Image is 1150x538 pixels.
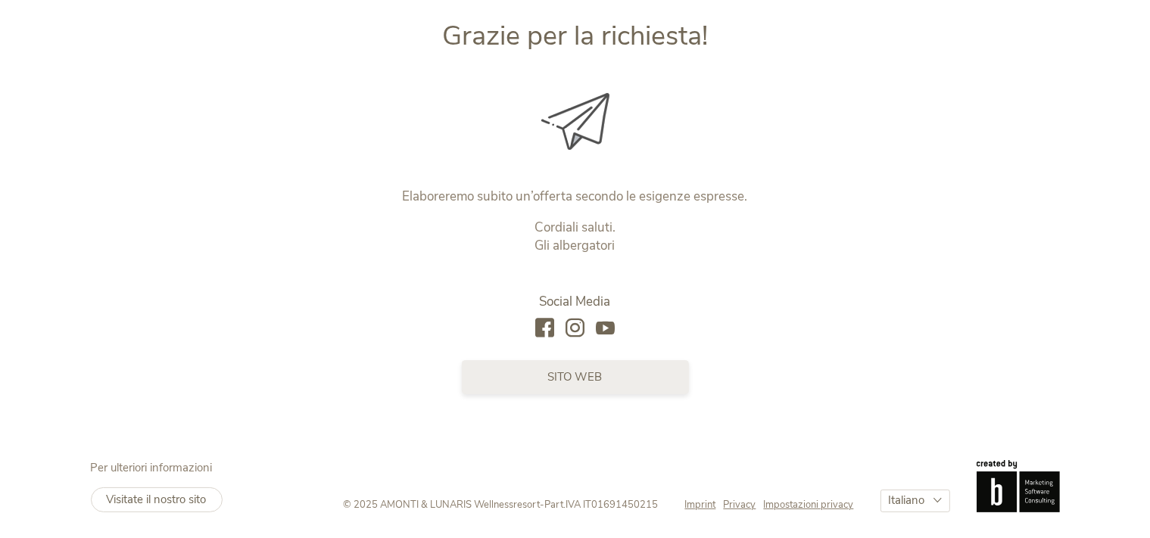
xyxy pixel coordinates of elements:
a: Impostazioni privacy [764,498,854,512]
span: Grazie per la richiesta! [442,17,708,54]
a: sito web [462,360,689,394]
span: Social Media [540,293,611,310]
p: Cordiali saluti. Gli albergatori [259,219,891,255]
span: Per ulteriori informazioni [91,460,213,475]
a: facebook [535,319,554,339]
span: © 2025 AMONTI & LUNARIS Wellnessresort [344,498,541,512]
a: youtube [596,319,615,339]
span: - [541,498,545,512]
img: Brandnamic GmbH | Leading Hospitality Solutions [977,460,1060,512]
span: Visitate il nostro sito [107,492,207,507]
img: Grazie per la richiesta! [541,93,609,150]
span: Part.IVA IT01691450215 [545,498,659,512]
a: Visitate il nostro sito [91,487,223,512]
a: instagram [566,319,584,339]
span: Privacy [724,498,756,512]
a: Privacy [724,498,764,512]
span: Imprint [685,498,716,512]
p: Elaboreremo subito un’offerta secondo le esigenze espresse. [259,188,891,206]
a: Imprint [685,498,724,512]
span: sito web [548,369,603,385]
